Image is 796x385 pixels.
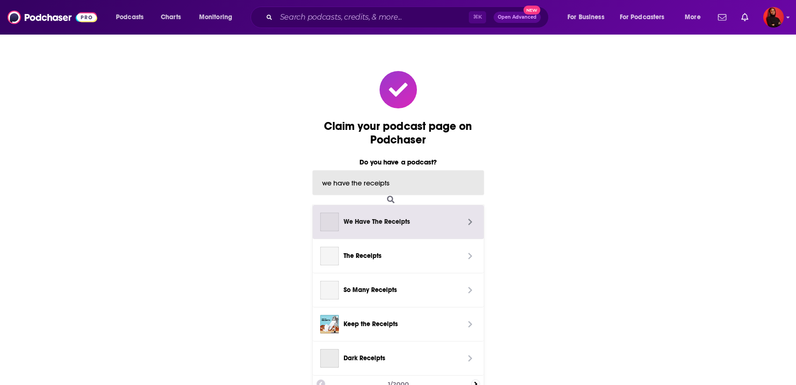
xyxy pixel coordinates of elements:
span: ⌘ K [469,11,486,23]
a: So Many ReceiptsSo Many Receipts [313,273,484,307]
span: So Many Receipts [344,285,459,295]
input: Search podcasts, credits, & more... [276,10,469,25]
button: open menu [109,10,156,25]
img: Keep the Receipts [320,315,339,334]
button: Open AdvancedNew [494,12,541,23]
span: The Receipts [344,251,459,261]
div: Claim your podcast page on Podchaser [312,120,484,147]
span: For Podcasters [620,11,665,24]
button: open menu [678,10,712,25]
a: Charts [155,10,186,25]
span: For Business [567,11,604,24]
label: Do you have a podcast? [312,156,484,168]
a: Show notifications dropdown [714,9,730,25]
span: Logged in as KHuyghue [763,7,784,28]
span: Dark Receipts [344,353,459,364]
input: Search... [312,170,484,195]
a: The ReceiptsThe Receipts [313,239,484,273]
span: More [685,11,701,24]
span: Podcasts [116,11,143,24]
button: open menu [614,10,678,25]
div: Search podcasts, credits, & more... [259,7,558,28]
button: open menu [193,10,244,25]
button: open menu [561,10,616,25]
span: Open Advanced [498,15,537,20]
span: New [523,6,540,14]
a: We Have The ReceiptsWe Have The Receipts [313,205,484,239]
span: Keep the Receipts [344,319,459,329]
span: We Have The Receipts [344,217,459,227]
span: Monitoring [199,11,232,24]
img: User Profile [763,7,784,28]
a: Show notifications dropdown [738,9,752,25]
a: Dark Receipts [313,342,484,376]
img: Podchaser - Follow, Share and Rate Podcasts [7,8,97,26]
span: Charts [161,11,181,24]
button: Show profile menu [763,7,784,28]
a: Keep the ReceiptsKeep the Receipts [313,307,484,342]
